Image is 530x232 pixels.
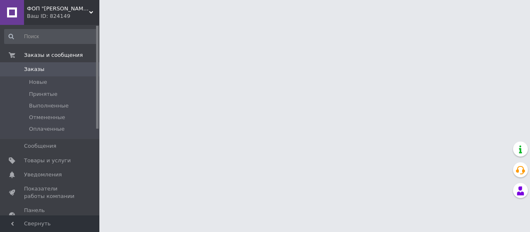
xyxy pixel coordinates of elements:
span: Новые [29,78,47,86]
span: Товары и услуги [24,157,71,164]
span: Оплаченные [29,125,65,133]
span: Принятые [29,90,58,98]
span: ФОП "Стегачев Н. А." [27,5,89,12]
span: Сообщения [24,142,56,150]
span: Заказы и сообщения [24,51,83,59]
div: Ваш ID: 824149 [27,12,99,20]
span: Заказы [24,66,44,73]
span: Отмененные [29,114,65,121]
input: Поиск [4,29,98,44]
span: Панель управления [24,207,77,222]
span: Выполненные [29,102,69,110]
span: Показатели работы компании [24,185,77,200]
span: Уведомления [24,171,62,178]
